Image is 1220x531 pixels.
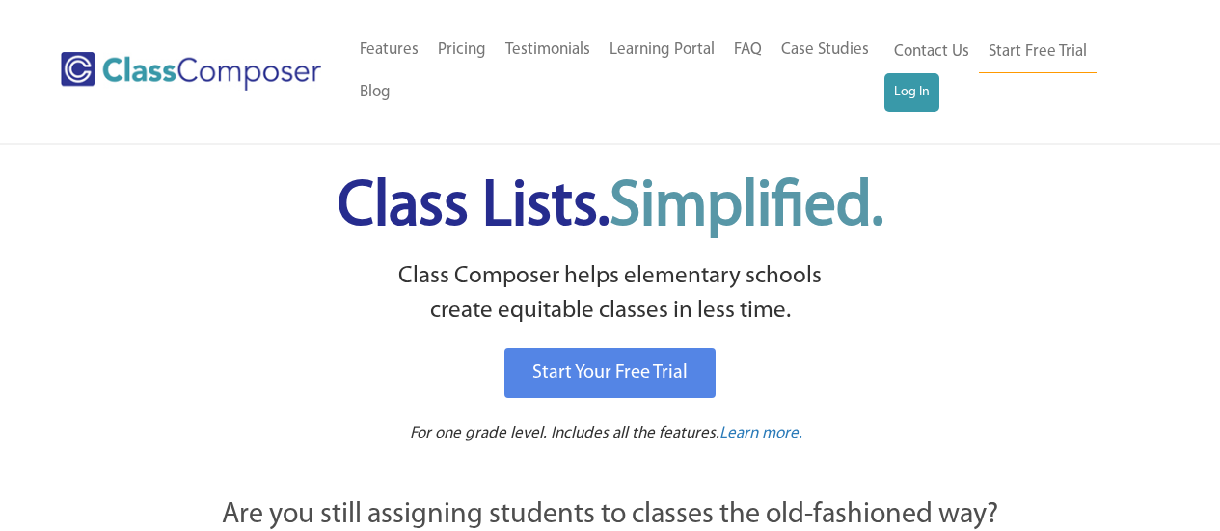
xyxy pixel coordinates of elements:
[884,31,979,73] a: Contact Us
[610,176,883,239] span: Simplified.
[350,71,400,114] a: Blog
[496,29,600,71] a: Testimonials
[350,29,428,71] a: Features
[116,259,1105,330] p: Class Composer helps elementary schools create equitable classes in less time.
[884,73,939,112] a: Log In
[350,29,884,114] nav: Header Menu
[724,29,772,71] a: FAQ
[428,29,496,71] a: Pricing
[979,31,1097,74] a: Start Free Trial
[532,363,688,383] span: Start Your Free Trial
[600,29,724,71] a: Learning Portal
[338,176,883,239] span: Class Lists.
[504,348,716,398] a: Start Your Free Trial
[410,425,719,441] span: For one grade level. Includes all the features.
[719,425,802,441] span: Learn more.
[61,52,321,91] img: Class Composer
[884,31,1145,112] nav: Header Menu
[772,29,879,71] a: Case Studies
[719,422,802,446] a: Learn more.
